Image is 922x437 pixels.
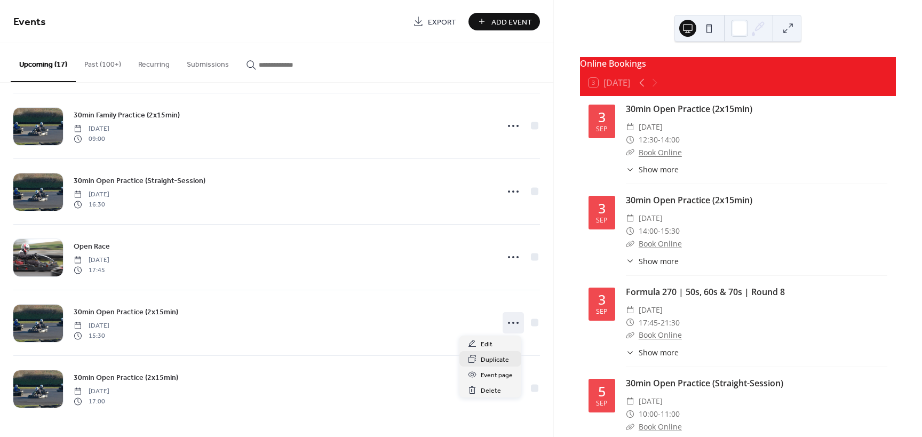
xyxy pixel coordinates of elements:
div: ​ [626,164,634,175]
div: 3 [598,202,606,215]
a: 30min Open Practice (Straight-Session) [74,174,205,187]
span: 09:00 [74,134,109,144]
span: Duplicate [481,354,509,366]
span: 14:00 [639,225,658,237]
div: ​ [626,408,634,420]
div: ​ [626,304,634,316]
a: 30min Family Practice (2x15min) [74,109,180,121]
a: Open Race [74,240,110,252]
div: ​ [626,146,634,159]
span: 30min Open Practice (2x15min) [74,372,178,384]
div: Sep [596,217,608,224]
button: Upcoming (17) [11,43,76,82]
span: [DATE] [639,304,663,316]
a: Book Online [639,239,682,249]
span: Show more [639,347,679,358]
button: Recurring [130,43,178,81]
span: 17:45 [74,265,109,275]
span: 12:30 [639,133,658,146]
span: [DATE] [639,395,663,408]
div: 3 [598,110,606,124]
span: Add Event [491,17,532,28]
div: ​ [626,395,634,408]
span: - [658,225,661,237]
button: ​Show more [626,347,679,358]
span: Show more [639,164,679,175]
span: [DATE] [639,121,663,133]
button: Submissions [178,43,237,81]
a: 30min Open Practice (2x15min) [74,306,178,318]
span: - [658,133,661,146]
div: Online Bookings [580,57,896,70]
div: ​ [626,237,634,250]
button: ​Show more [626,256,679,267]
div: Sep [596,308,608,315]
a: Book Online [639,422,682,432]
span: [DATE] [639,212,663,225]
div: 5 [598,385,606,398]
span: 14:00 [661,133,680,146]
div: ​ [626,225,634,237]
span: 16:30 [74,200,109,209]
span: 15:30 [661,225,680,237]
a: 30min Open Practice (2x15min) [626,103,752,115]
a: Book Online [639,147,682,157]
div: ​ [626,212,634,225]
div: ​ [626,347,634,358]
span: Edit [481,339,492,350]
a: 30min Open Practice (2x15min) [74,371,178,384]
span: - [658,316,661,329]
div: ​ [626,329,634,341]
a: Formula 270 | 50s, 60s & 70s | Round 8 [626,286,785,298]
span: Delete [481,385,501,396]
span: 17:00 [74,396,109,406]
a: Book Online [639,330,682,340]
span: Open Race [74,241,110,252]
span: Event page [481,370,513,381]
span: 30min Open Practice (Straight-Session) [74,176,205,187]
a: Export [405,13,464,30]
a: 30min Open Practice (Straight-Session) [626,377,783,389]
span: 30min Family Practice (2x15min) [74,110,180,121]
div: ​ [626,256,634,267]
div: Sep [596,400,608,407]
span: [DATE] [74,321,109,331]
span: Events [13,12,46,33]
span: 15:30 [74,331,109,340]
span: 21:30 [661,316,680,329]
span: 30min Open Practice (2x15min) [74,307,178,318]
div: ​ [626,420,634,433]
div: ​ [626,121,634,133]
div: ​ [626,133,634,146]
span: 17:45 [639,316,658,329]
div: Sep [596,126,608,133]
button: Past (100+) [76,43,130,81]
span: 10:00 [639,408,658,420]
button: Add Event [468,13,540,30]
div: 3 [598,293,606,306]
span: 11:00 [661,408,680,420]
span: [DATE] [74,190,109,200]
span: [DATE] [74,256,109,265]
span: Show more [639,256,679,267]
span: [DATE] [74,387,109,396]
button: ​Show more [626,164,679,175]
span: - [658,408,661,420]
span: [DATE] [74,124,109,134]
span: Export [428,17,456,28]
a: 30min Open Practice (2x15min) [626,194,752,206]
div: ​ [626,316,634,329]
